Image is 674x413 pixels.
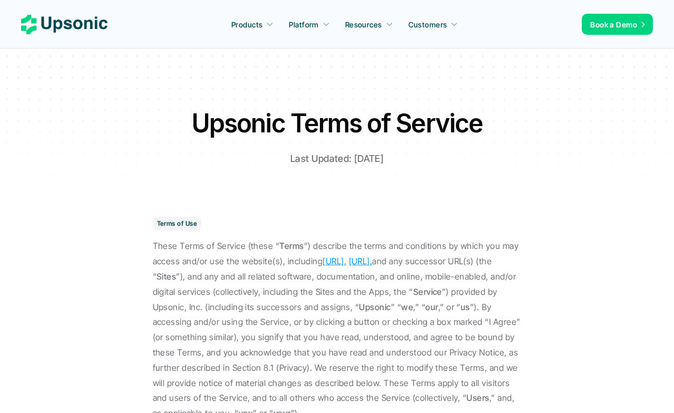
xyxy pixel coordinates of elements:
a: Products [225,15,280,34]
strong: Terms [279,241,304,251]
a: [URL], [323,256,346,266]
p: Platform [289,19,318,30]
strong: us [461,302,470,312]
strong: Users [466,392,489,403]
p: Resources [345,19,382,30]
p: Customers [408,19,447,30]
strong: Sites [157,271,176,282]
p: Terms of Use [157,220,198,227]
p: Products [231,19,262,30]
a: [URL], [349,256,373,266]
strong: we [401,302,413,312]
strong: Upsonic [359,302,390,312]
strong: our [425,302,438,312]
h1: Upsonic Terms of Service [153,105,522,141]
strong: Service [413,286,442,297]
p: Book a Demo [590,19,637,30]
p: Last Updated: [DATE] [206,151,469,167]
